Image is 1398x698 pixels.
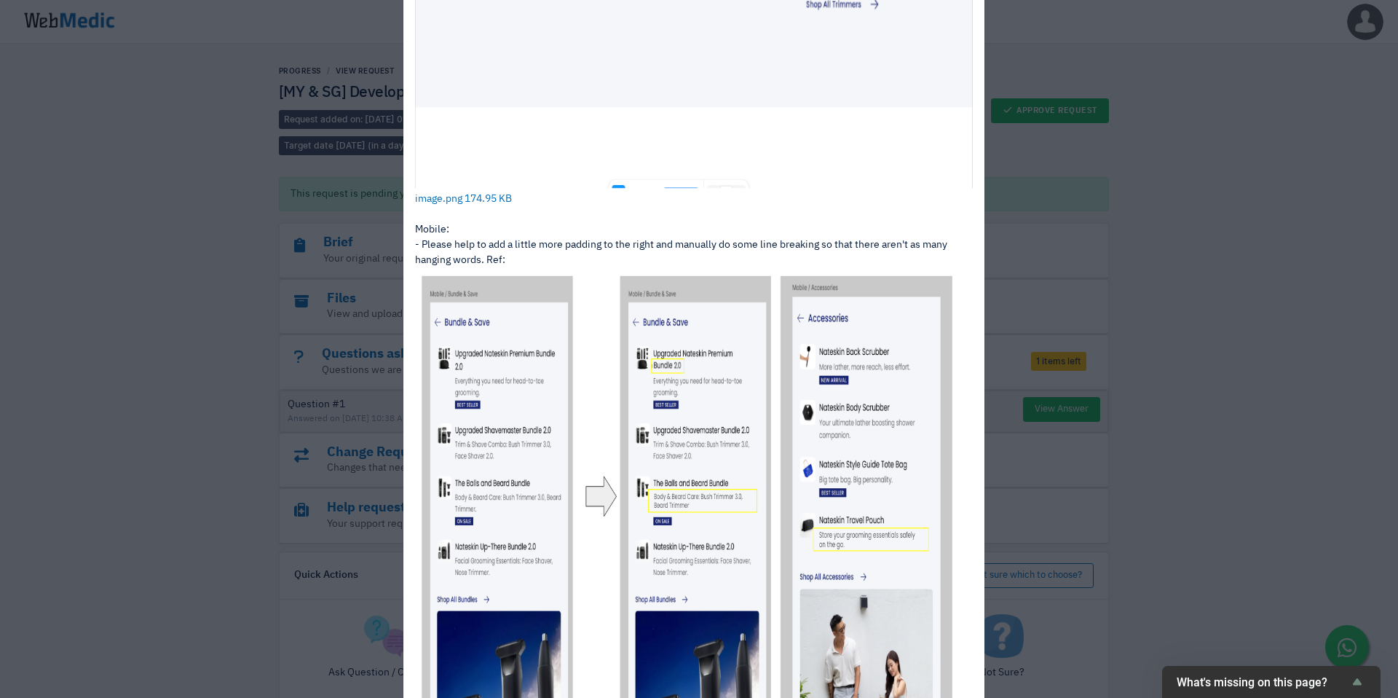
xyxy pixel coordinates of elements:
[465,194,512,204] span: 174.95 KB
[415,194,462,204] span: image.png
[1177,673,1366,691] button: Show survey - What's missing on this page?
[1177,675,1348,689] span: What's missing on this page?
